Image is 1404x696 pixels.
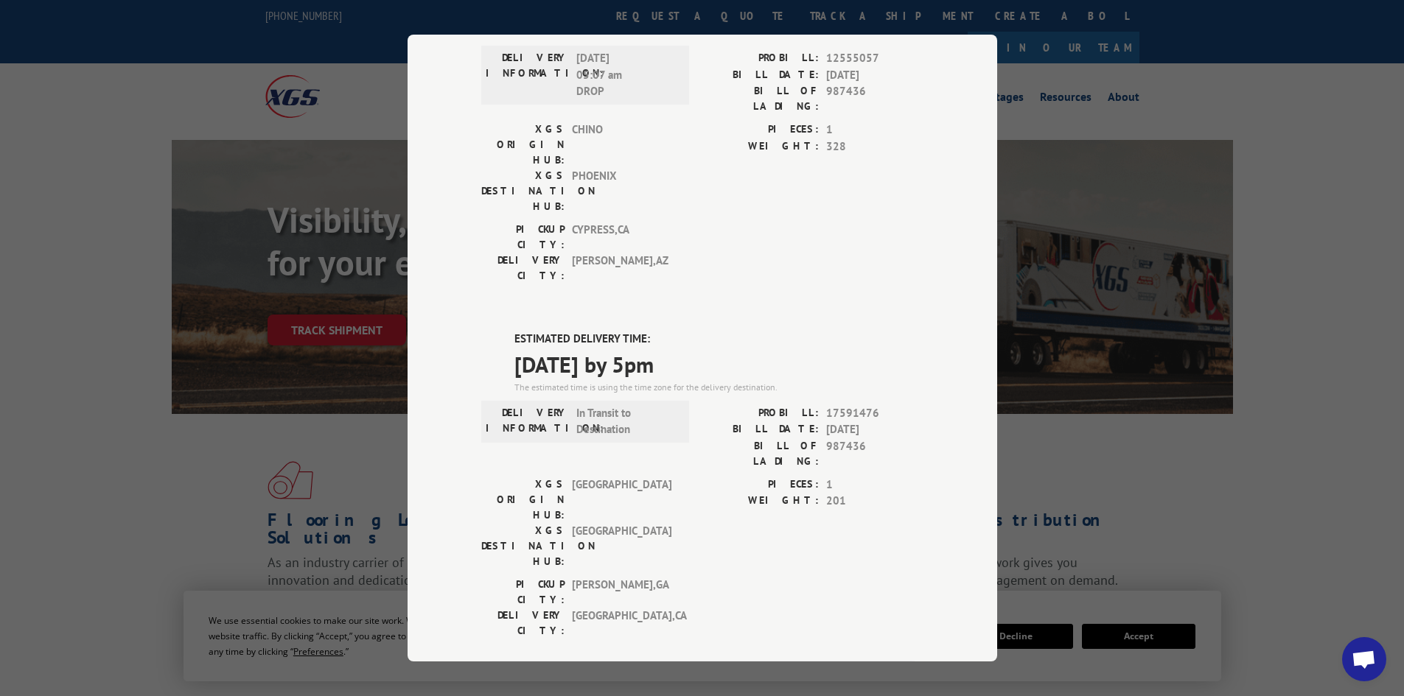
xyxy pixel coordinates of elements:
label: XGS ORIGIN HUB: [481,477,565,523]
label: PICKUP CITY: [481,222,565,253]
label: PROBILL: [702,405,819,422]
span: 987436 [826,83,923,114]
span: 987436 [826,438,923,469]
span: CHINO [572,122,671,168]
label: BILL OF LADING: [702,83,819,114]
span: [GEOGRAPHIC_DATA] [572,523,671,569]
span: [GEOGRAPHIC_DATA] [572,477,671,523]
span: [DATE] [826,421,923,438]
label: DELIVERY CITY: [481,253,565,284]
span: 1 [826,477,923,493]
span: PHOENIX [572,168,671,214]
span: 17591476 [826,405,923,422]
label: PIECES: [702,122,819,138]
span: 1 [826,122,923,138]
span: [PERSON_NAME] , GA [572,577,671,608]
span: [DATE] by 5pm [514,348,923,381]
label: WEIGHT: [702,138,819,155]
label: WEIGHT: [702,493,819,510]
label: DELIVERY CITY: [481,608,565,639]
span: CYPRESS , CA [572,222,671,253]
label: XGS DESTINATION HUB: [481,523,565,569]
span: 201 [826,493,923,510]
div: The estimated time is using the time zone for the delivery destination. [514,381,923,394]
label: XGS DESTINATION HUB: [481,168,565,214]
label: PIECES: [702,477,819,493]
label: XGS ORIGIN HUB: [481,122,565,168]
label: PICKUP CITY: [481,577,565,608]
label: ESTIMATED DELIVERY TIME: [514,331,923,348]
label: BILL DATE: [702,67,819,84]
span: In Transit to Destination [576,405,676,438]
span: [PERSON_NAME] , AZ [572,253,671,284]
label: DELIVERY INFORMATION: [486,50,569,100]
span: 12555057 [826,50,923,67]
label: BILL OF LADING: [702,438,819,469]
span: [GEOGRAPHIC_DATA] , CA [572,608,671,639]
a: Open chat [1342,637,1386,681]
label: DELIVERY INFORMATION: [486,405,569,438]
span: 328 [826,138,923,155]
label: BILL DATE: [702,421,819,438]
span: [DATE] 05:07 am DROP [576,50,676,100]
span: [DATE] [826,67,923,84]
label: PROBILL: [702,50,819,67]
